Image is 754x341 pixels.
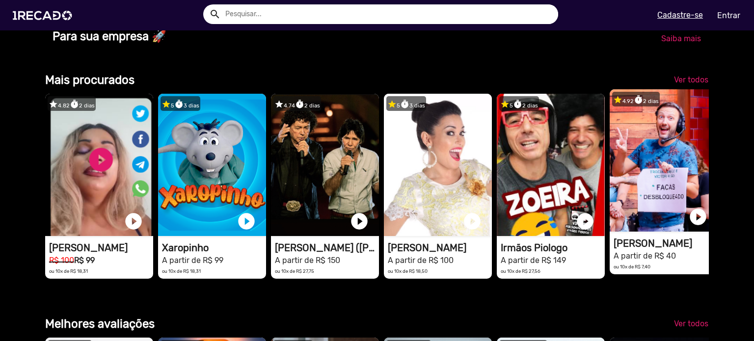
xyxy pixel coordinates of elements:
[45,73,135,87] b: Mais procurados
[388,268,428,274] small: ou 10x de R$ 18,50
[271,94,379,236] video: 1RECADO vídeos dedicados para fãs e empresas
[497,94,605,236] video: 1RECADO vídeos dedicados para fãs e empresas
[45,94,153,236] video: 1RECADO vídeos dedicados para fãs e empresas
[350,211,369,231] a: play_circle_filled
[462,211,482,231] a: play_circle_filled
[275,268,314,274] small: ou 10x de R$ 27,75
[388,242,492,254] h1: [PERSON_NAME]
[162,256,223,265] small: A partir de R$ 99
[49,242,153,254] h1: [PERSON_NAME]
[209,8,221,20] mat-icon: Example home icon
[674,75,708,84] span: Ver todos
[501,256,566,265] small: A partir de R$ 149
[384,94,492,236] video: 1RECADO vídeos dedicados para fãs e empresas
[501,268,540,274] small: ou 10x de R$ 27,56
[661,34,701,43] span: Saiba mais
[388,256,454,265] small: A partir de R$ 100
[237,211,256,231] a: play_circle_filled
[74,256,95,265] b: R$ 99
[275,242,379,254] h1: [PERSON_NAME] ([PERSON_NAME] & [PERSON_NAME])
[49,268,88,274] small: ou 10x de R$ 18,31
[711,7,747,24] a: Entrar
[501,242,605,254] h1: Irmãos Piologo
[158,94,266,236] video: 1RECADO vídeos dedicados para fãs e empresas
[206,5,223,22] button: Example home icon
[45,317,155,331] b: Melhores avaliações
[162,242,266,254] h1: Xaropinho
[657,10,703,20] u: Cadastre-se
[53,29,166,43] b: Para sua empresa 🚀
[218,4,558,24] input: Pesquisar...
[575,211,595,231] a: play_circle_filled
[162,268,201,274] small: ou 10x de R$ 18,31
[614,251,676,261] small: A partir de R$ 40
[614,237,718,249] h1: [PERSON_NAME]
[124,211,143,231] a: play_circle_filled
[688,207,708,227] a: play_circle_filled
[610,89,718,232] video: 1RECADO vídeos dedicados para fãs e empresas
[674,319,708,328] span: Ver todos
[49,256,74,265] small: R$ 100
[275,256,340,265] small: A partir de R$ 150
[614,264,650,269] small: ou 10x de R$ 7,40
